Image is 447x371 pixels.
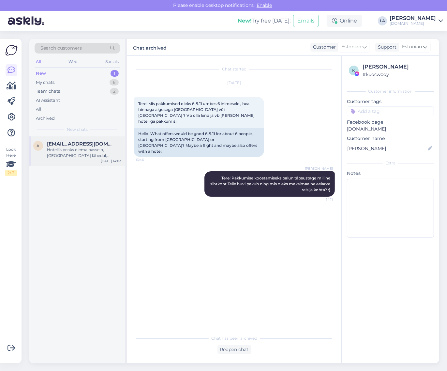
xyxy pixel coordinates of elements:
[402,43,422,51] span: Estonian
[378,16,387,25] div: LA
[5,44,18,56] img: Askly Logo
[36,97,60,104] div: AI Assistant
[308,197,333,202] span: 14:11
[255,2,274,8] span: Enable
[347,170,434,177] p: Notes
[110,79,119,86] div: 6
[363,71,432,78] div: # kuosw0oy
[341,43,361,51] span: Estonian
[310,44,336,51] div: Customer
[67,57,79,66] div: Web
[37,143,40,148] span: a
[36,79,54,86] div: My chats
[36,88,60,95] div: Team chats
[36,106,41,113] div: All
[390,16,436,21] div: [PERSON_NAME]
[293,15,319,27] button: Emails
[375,44,396,51] div: Support
[134,80,335,86] div: [DATE]
[390,21,436,26] div: [DOMAIN_NAME]
[347,135,434,142] p: Customer name
[347,160,434,166] div: Extra
[36,115,55,122] div: Archived
[347,106,434,116] input: Add a tag
[217,345,251,354] div: Reopen chat
[347,119,434,126] p: Facebook page
[136,157,160,162] span: 13:46
[390,16,443,26] a: [PERSON_NAME][DOMAIN_NAME]
[347,126,434,132] p: [DOMAIN_NAME]
[40,45,82,52] span: Search customers
[104,57,120,66] div: Socials
[134,128,264,157] div: Hello! What offers would be good 6-9.11 for about 6 people, starting from [GEOGRAPHIC_DATA] or [G...
[347,98,434,105] p: Customer tags
[101,159,121,163] div: [DATE] 14:03
[47,147,121,159] div: Hotellis peaks olema bassein, [GEOGRAPHIC_DATA] lähedal, meelelahutusprogrammid õhtuti
[138,101,256,124] span: Tere! Mis pakkumised oleks 6-9.11 umbes 6 inimesele , hea hinnaga algusega [GEOGRAPHIC_DATA] või ...
[347,88,434,94] div: Customer information
[110,88,119,95] div: 2
[111,70,119,77] div: 1
[210,176,331,192] span: Tere! Pakkumise koostamiseks palun täpsustage milline sihtkoht Teile huvi pakub ning mis oleks ma...
[133,43,167,52] label: Chat archived
[238,17,291,25] div: Try free [DATE]:
[352,68,355,73] span: k
[305,166,333,171] span: [PERSON_NAME]
[5,147,17,176] div: Look Here
[47,141,115,147] span: aidisepp@gmail.com
[134,66,335,72] div: Chat started
[5,170,17,176] div: 2 / 3
[35,57,42,66] div: All
[211,335,257,341] span: Chat has been archived
[36,70,46,77] div: New
[347,145,426,152] input: Add name
[238,18,252,24] b: New!
[363,63,432,71] div: [PERSON_NAME]
[67,127,88,132] span: New chats
[327,15,362,27] div: Online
